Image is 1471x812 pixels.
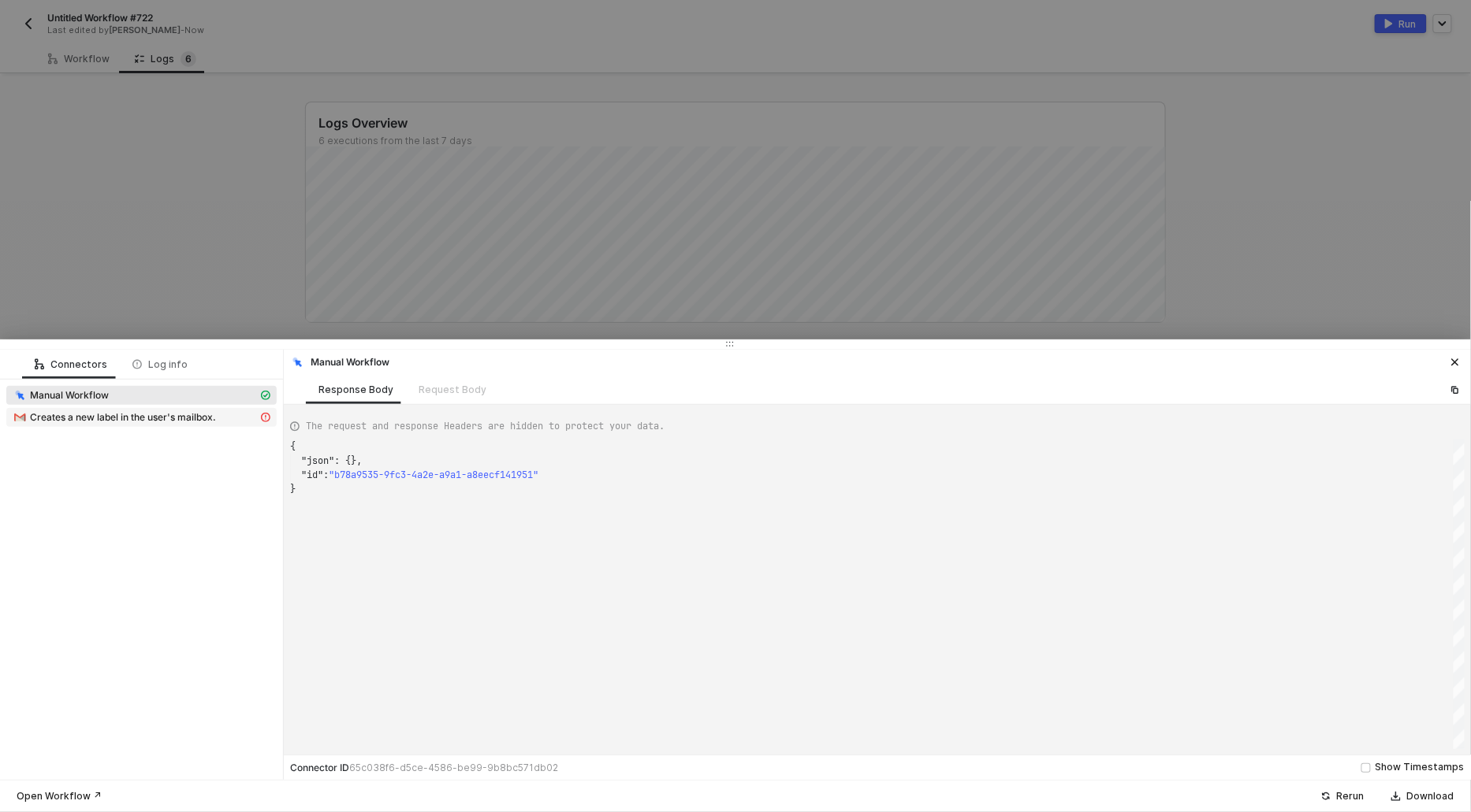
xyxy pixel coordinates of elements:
span: : [323,469,329,481]
span: icon-success-page [1321,792,1331,801]
span: } [290,483,296,495]
div: Open Workflow ↗ [17,790,102,803]
span: "b78a9535-9fc3-4a2e-a9a1-a8eecf141951" [329,469,538,481]
div: Connector ID [290,762,558,774]
span: 65c038f6-d5ce-4586-be99-9b8bc571db02 [349,762,558,773]
span: icon-close [1451,358,1460,367]
span: The request and response Headers are hidden to protect your data. [306,419,665,433]
div: Show Timestamps [1376,760,1465,775]
div: Manual Workflow [290,355,389,369]
div: Rerun [1337,790,1365,803]
span: icon-cards [261,391,270,400]
img: integration-icon [13,389,26,402]
span: icon-exclamation [261,413,270,422]
span: icon-download [1391,792,1401,801]
span: : {}, [334,454,362,467]
button: Download [1381,787,1465,806]
span: Manual Workflow [6,386,277,405]
span: icon-drag-indicator [725,339,735,349]
span: "id" [301,469,323,481]
button: Rerun [1311,787,1375,806]
img: integration-icon [291,356,304,369]
span: icon-logic [35,360,44,369]
span: "json" [301,454,334,467]
div: Download [1407,790,1454,803]
div: Connectors [35,358,107,371]
img: integration-icon [13,411,26,424]
div: Log info [132,358,188,371]
span: Creates a new label in the user's mailbox. [6,408,277,427]
div: Response Body [318,384,393,396]
span: Creates a new label in the user's mailbox. [30,411,216,424]
span: icon-copy-paste [1451,385,1460,395]
button: Open Workflow ↗ [6,787,112,806]
span: { [290,440,296,453]
span: Manual Workflow [30,389,109,402]
textarea: Editor content;Press Alt+F1 for Accessibility Options. [290,439,291,454]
